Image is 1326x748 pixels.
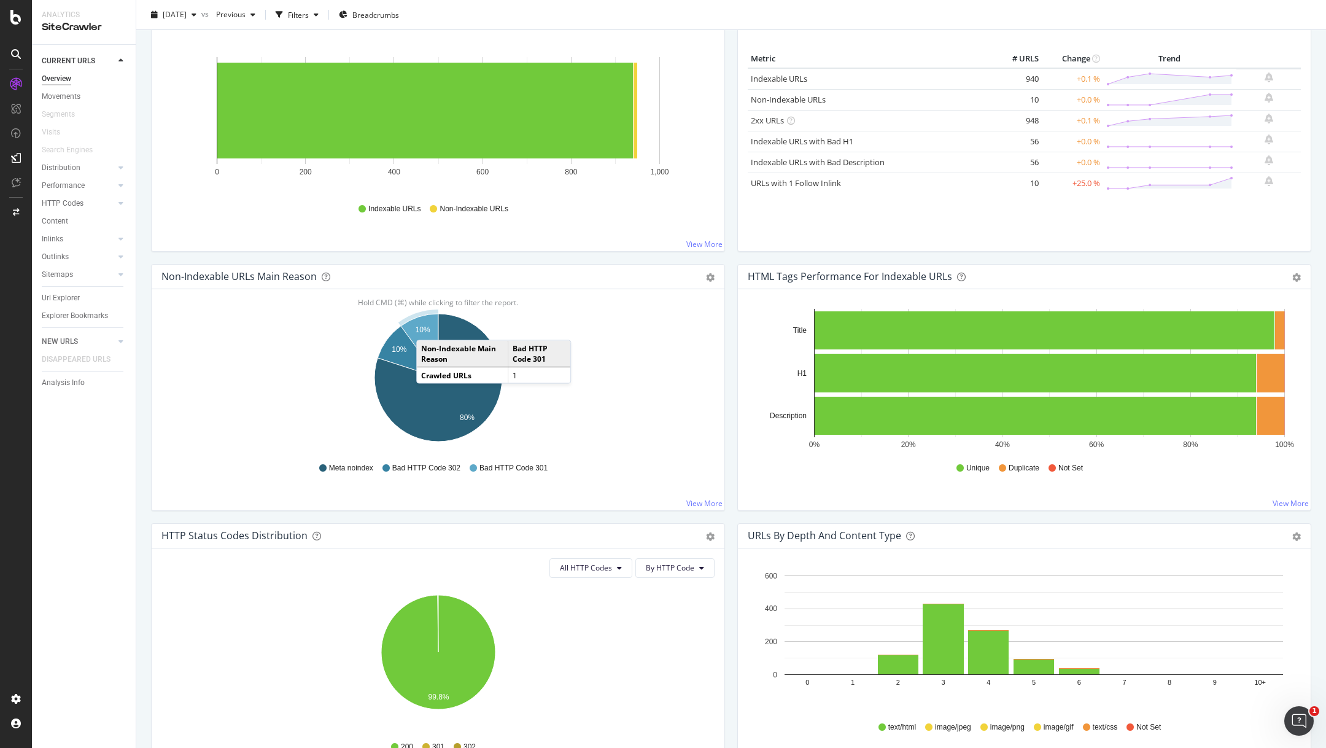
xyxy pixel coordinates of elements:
a: Outlinks [42,251,115,263]
a: Performance [42,179,115,192]
text: 40% [995,440,1010,449]
div: gear [706,532,715,541]
th: Trend [1103,50,1236,68]
a: Indexable URLs with Bad Description [751,157,885,168]
span: image/gif [1044,722,1074,733]
td: +25.0 % [1042,173,1103,193]
a: Non-Indexable URLs [751,94,826,105]
text: 0% [809,440,820,449]
div: HTML Tags Performance for Indexable URLs [748,270,952,282]
span: Not Set [1136,722,1161,733]
td: Crawled URLs [417,367,508,383]
span: image/png [990,722,1025,733]
text: 5 [1032,679,1036,686]
text: 8 [1168,679,1171,686]
div: bell-plus [1265,176,1273,186]
div: gear [706,273,715,282]
text: 10% [392,345,406,354]
td: +0.0 % [1042,131,1103,152]
text: 400 [765,604,777,613]
svg: A chart. [748,568,1301,711]
span: Not Set [1058,463,1083,473]
button: Filters [271,5,324,25]
text: 0 [215,168,219,176]
text: 2 [896,679,900,686]
text: 10+ [1254,679,1266,686]
td: +0.1 % [1042,110,1103,131]
div: gear [1292,273,1301,282]
span: Indexable URLs [368,204,421,214]
text: 0 [773,671,777,679]
a: Visits [42,126,72,139]
span: vs [201,8,211,18]
a: Indexable URLs with Bad H1 [751,136,853,147]
div: URLs by Depth and Content Type [748,529,901,542]
div: A chart. [161,309,715,451]
a: NEW URLS [42,335,115,348]
span: 1 [1309,706,1319,716]
td: +0.0 % [1042,89,1103,110]
a: Inlinks [42,233,115,246]
div: bell-plus [1265,114,1273,123]
svg: A chart. [161,588,715,730]
div: Content [42,215,68,228]
th: Change [1042,50,1103,68]
text: 1 [851,679,855,686]
svg: A chart. [748,309,1301,451]
div: Url Explorer [42,292,80,305]
div: HTTP Status Codes Distribution [161,529,308,542]
div: Search Engines [42,144,93,157]
a: URLs with 1 Follow Inlink [751,177,841,189]
td: 10 [993,173,1042,193]
a: Url Explorer [42,292,127,305]
td: 948 [993,110,1042,131]
a: Overview [42,72,127,85]
text: 1,000 [650,168,669,176]
button: By HTTP Code [635,558,715,578]
span: Unique [966,463,990,473]
button: [DATE] [146,5,201,25]
text: Description [770,411,807,420]
div: Segments [42,108,75,121]
td: 10 [993,89,1042,110]
td: Non-Indexable Main Reason [417,340,508,367]
a: View More [686,239,723,249]
div: gear [1292,532,1301,541]
text: 0 [805,679,809,686]
span: image/jpeg [935,722,971,733]
div: Explorer Bookmarks [42,310,108,322]
text: 6 [1077,679,1081,686]
div: Performance [42,179,85,192]
text: 600 [476,168,489,176]
a: Movements [42,90,127,103]
a: Segments [42,108,87,121]
span: text/css [1093,722,1118,733]
div: Non-Indexable URLs Main Reason [161,270,317,282]
span: All HTTP Codes [560,563,612,573]
div: HTTP Codes [42,197,83,210]
a: Distribution [42,162,115,174]
div: NEW URLS [42,335,78,348]
span: Meta noindex [329,463,373,473]
text: 800 [565,168,577,176]
text: 80% [1183,440,1198,449]
span: 2025 Sep. 23rd [163,9,187,20]
span: text/html [888,722,916,733]
span: Non-Indexable URLs [440,204,508,214]
div: Sitemaps [42,268,73,281]
div: Overview [42,72,71,85]
a: DISAPPEARED URLS [42,353,123,366]
a: View More [686,498,723,508]
text: 600 [765,572,777,580]
div: A chart. [161,50,715,192]
th: # URLS [993,50,1042,68]
iframe: Intercom live chat [1284,706,1314,736]
div: CURRENT URLS [42,55,95,68]
text: Title [793,326,807,335]
a: 2xx URLs [751,115,784,126]
text: 7 [1122,679,1126,686]
td: 1 [508,367,570,383]
td: 56 [993,131,1042,152]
